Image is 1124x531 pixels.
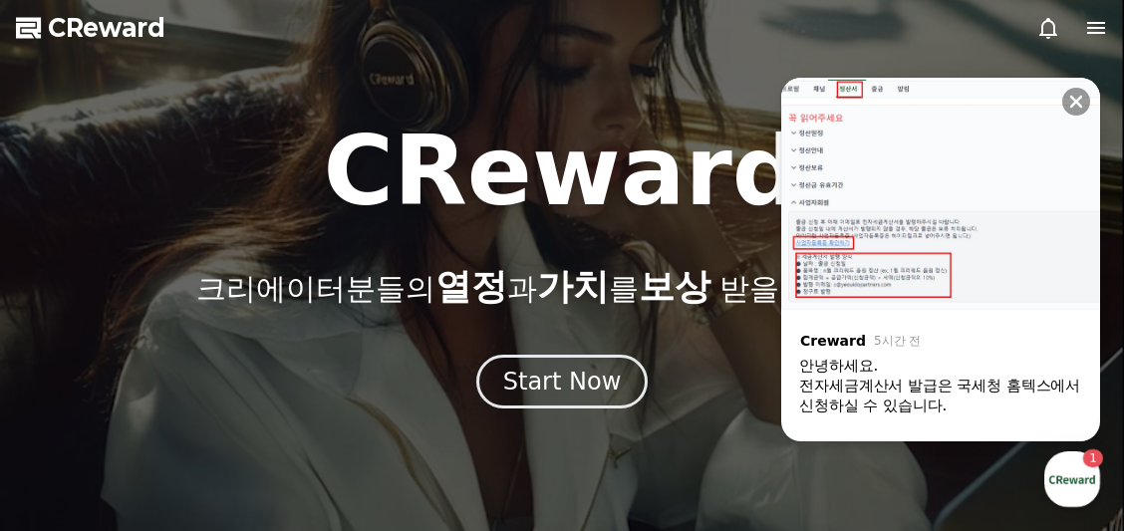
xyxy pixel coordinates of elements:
[196,267,928,307] p: 크리에이터분들의 과 를 받을 수 있는 곳
[476,375,649,394] a: Start Now
[503,366,622,398] div: Start Now
[476,355,649,408] button: Start Now
[435,266,507,307] span: 열정
[639,266,710,307] span: 보상
[16,12,165,44] a: CReward
[537,266,609,307] span: 가치
[323,124,800,219] h1: CReward
[48,12,165,44] span: CReward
